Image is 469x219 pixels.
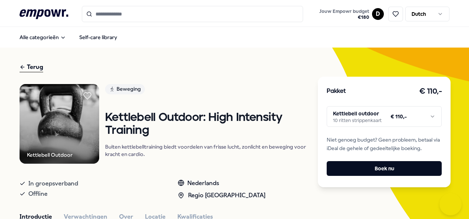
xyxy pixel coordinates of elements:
button: Boek nu [327,161,442,176]
span: Jouw Empowr budget [319,8,369,14]
span: Offline [28,189,48,199]
a: Self-care library [73,30,123,45]
div: Nederlands [178,178,265,188]
span: Niet genoeg budget? Geen probleem, betaal via iDeal de gehele of gedeeltelijke boeking. [327,136,442,152]
h3: Pakket [327,87,346,96]
button: Alle categorieën [14,30,72,45]
button: D [372,8,384,20]
img: Product Image [20,84,99,164]
button: Jouw Empowr budget€180 [318,7,371,22]
h3: € 110,- [419,86,442,97]
span: In groepsverband [28,178,78,189]
nav: Main [14,30,123,45]
div: Terug [20,62,43,72]
p: Buiten kettlebelltraining biedt voordelen van frisse lucht, zonlicht en beweging voor kracht en c... [105,143,306,158]
h1: Kettlebell Outdoor: High Intensity Training [105,111,306,137]
div: Beweging [105,84,145,94]
a: Beweging [105,84,306,97]
div: Regio [GEOGRAPHIC_DATA] [178,191,265,200]
iframe: Help Scout Beacon - Open [440,193,462,215]
span: € 180 [319,14,369,20]
a: Jouw Empowr budget€180 [316,6,372,22]
div: Kettlebell Outdoor [27,151,73,159]
input: Search for products, categories or subcategories [82,6,303,22]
